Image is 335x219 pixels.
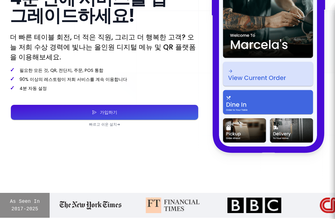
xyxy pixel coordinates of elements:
p: 필요한 모든 것, QR, 전단지, 주문, POS 통합 [10,67,199,73]
span: ✓ [10,84,15,92]
span: ✓ [10,75,15,83]
p: 90% 이상의 레스토랑이 저희 서비스를 계속 이용합니다 [10,76,199,82]
p: 빠르고 쉬운 설치 ➜ [10,122,199,127]
button: 가입하기 [11,105,198,120]
div: 가입하기 [97,110,117,114]
p: 더 빠른 테이블 회전, 더 적은 직원, 그리고 더 행복한 고객? 오늘 저희 수상 경력에 빛나는 올인원 디지털 메뉴 및 QR 플랫폼을 이용해보세요. [10,32,199,62]
span: ✓ [10,66,15,74]
p: 4분 자동 설정 [10,85,199,91]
